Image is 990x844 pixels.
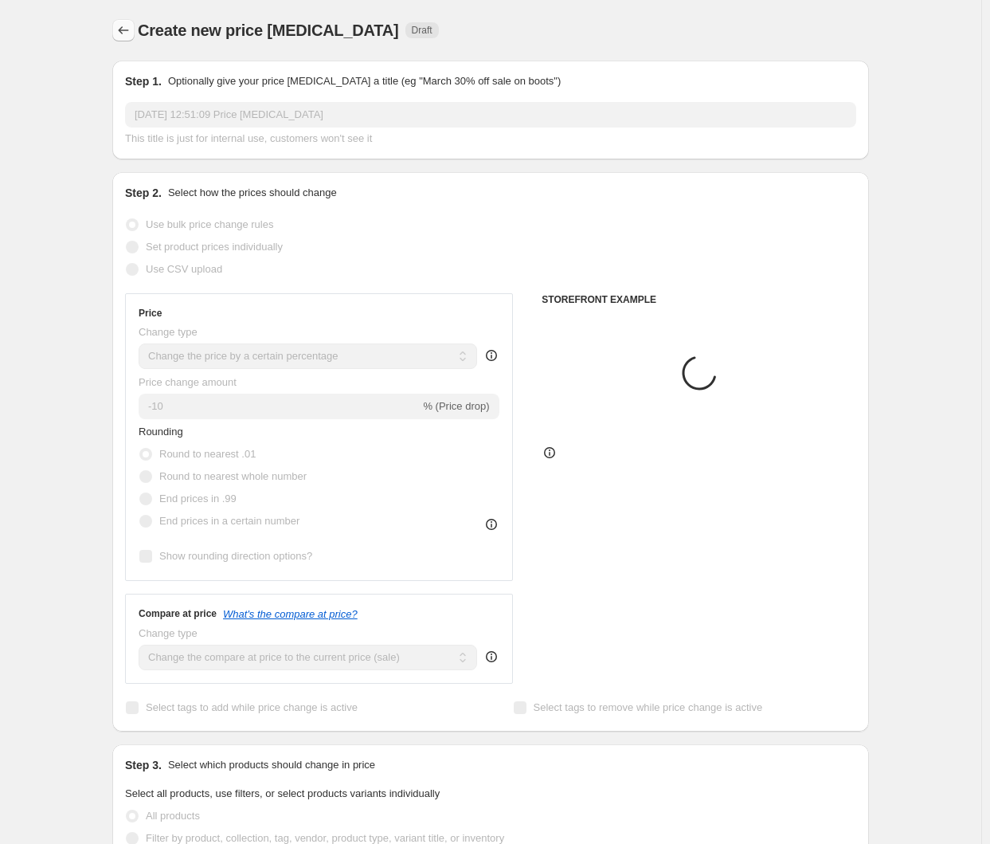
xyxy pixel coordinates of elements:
span: Use bulk price change rules [146,218,273,230]
span: Select tags to remove while price change is active [534,701,763,713]
span: Create new price [MEDICAL_DATA] [138,22,399,39]
span: All products [146,810,200,822]
h3: Price [139,307,162,320]
div: help [483,347,499,363]
h2: Step 1. [125,73,162,89]
span: End prices in a certain number [159,515,299,527]
span: Rounding [139,426,183,438]
input: -15 [139,394,420,419]
h2: Step 2. [125,185,162,201]
span: Use CSV upload [146,263,222,275]
span: Select all products, use filters, or select products variants individually [125,787,440,799]
p: Optionally give your price [MEDICAL_DATA] a title (eg "March 30% off sale on boots") [168,73,561,89]
span: Select tags to add while price change is active [146,701,358,713]
span: Set product prices individually [146,241,283,253]
div: help [483,649,499,665]
input: 30% off holiday sale [125,102,856,128]
h6: STOREFRONT EXAMPLE [542,293,856,306]
h3: Compare at price [139,607,217,620]
button: Price change jobs [112,19,135,41]
h2: Step 3. [125,757,162,773]
p: Select how the prices should change [168,185,337,201]
p: Select which products should change in price [168,757,375,773]
span: Round to nearest whole number [159,470,307,482]
button: What's the compare at price? [223,608,358,620]
span: Filter by product, collection, tag, vendor, product type, variant title, or inventory [146,832,504,844]
span: Price change amount [139,376,237,388]
span: Change type [139,627,198,639]
span: Draft [412,24,432,37]
span: Show rounding direction options? [159,550,312,562]
span: This title is just for internal use, customers won't see it [125,132,372,144]
span: End prices in .99 [159,493,237,504]
span: Round to nearest .01 [159,448,256,460]
span: Change type [139,326,198,338]
span: % (Price drop) [423,400,489,412]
